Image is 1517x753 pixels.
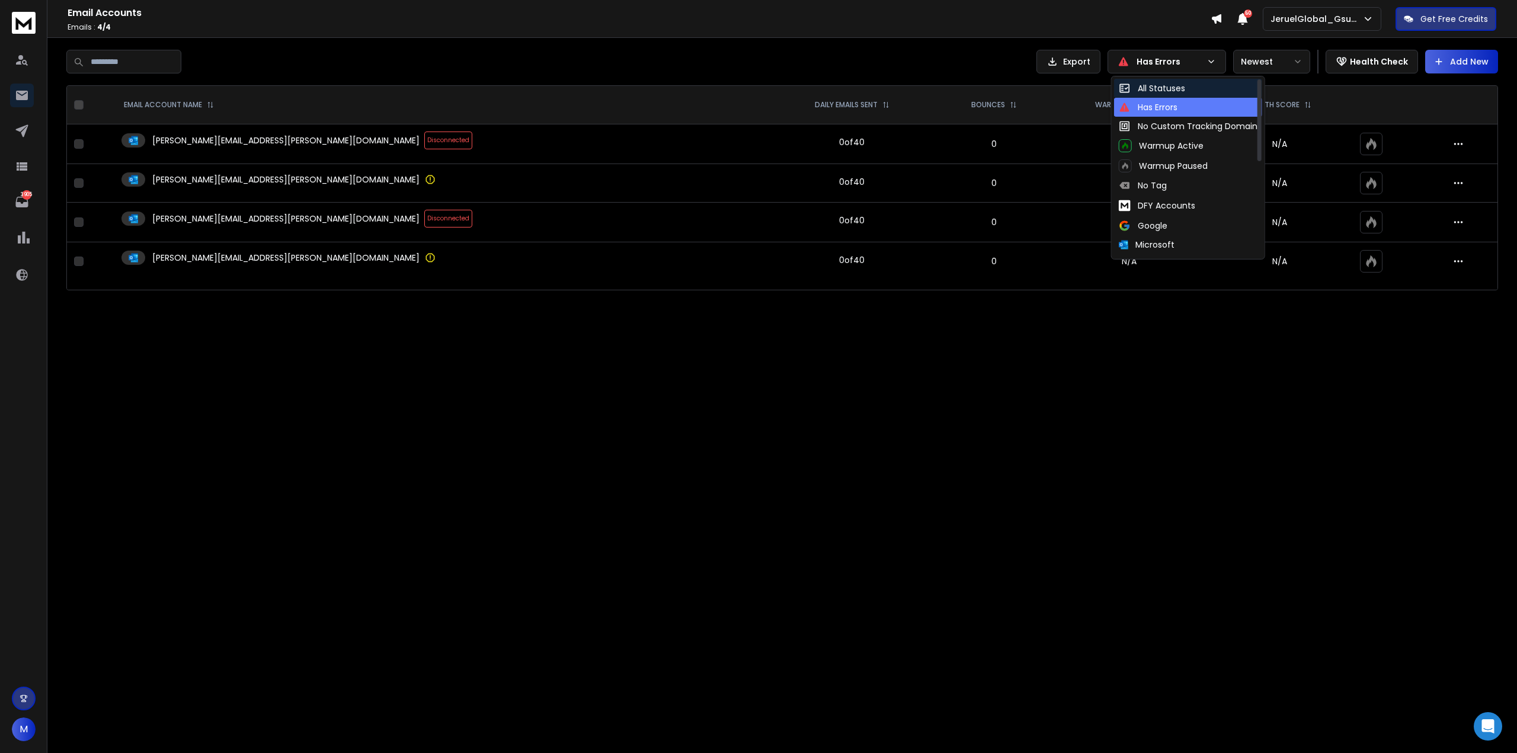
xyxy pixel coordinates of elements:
[1244,9,1252,18] span: 50
[68,23,1211,32] p: Emails :
[152,174,420,185] p: [PERSON_NAME][EMAIL_ADDRESS][PERSON_NAME][DOMAIN_NAME]
[1119,198,1195,213] div: DFY Accounts
[124,100,214,110] div: EMAIL ACCOUNT NAME
[839,214,865,226] div: 0 of 40
[1119,239,1174,251] div: Microsoft
[22,190,31,200] p: 3905
[943,177,1044,189] p: 0
[839,254,865,266] div: 0 of 40
[1036,50,1100,73] button: Export
[1119,220,1167,232] div: Google
[68,6,1211,20] h1: Email Accounts
[1052,124,1207,164] td: N/A
[1396,7,1496,31] button: Get Free Credits
[12,717,36,741] button: M
[1233,50,1310,73] button: Newest
[1052,203,1207,242] td: N/A
[1119,82,1185,94] div: All Statuses
[1425,50,1498,73] button: Add New
[815,100,878,110] p: DAILY EMAILS SENT
[1420,13,1488,25] p: Get Free Credits
[943,138,1044,150] p: 0
[1326,50,1418,73] button: Health Check
[1119,159,1208,172] div: Warmup Paused
[10,190,34,214] a: 3905
[424,210,472,227] span: Disconnected
[839,176,865,188] div: 0 of 40
[424,132,472,149] span: Disconnected
[1214,177,1346,189] p: N/A
[1095,100,1151,110] p: WARMUP EMAILS
[1119,120,1257,132] div: No Custom Tracking Domain
[1270,13,1362,25] p: JeruelGlobal_Gsuite
[12,12,36,34] img: logo
[152,213,420,225] p: [PERSON_NAME][EMAIL_ADDRESS][PERSON_NAME][DOMAIN_NAME]
[839,136,865,148] div: 0 of 40
[1214,216,1346,228] p: N/A
[1214,255,1346,267] p: N/A
[1249,100,1300,110] p: HEALTH SCORE
[97,22,111,32] span: 4 / 4
[1052,164,1207,203] td: N/A
[152,252,420,264] p: [PERSON_NAME][EMAIL_ADDRESS][PERSON_NAME][DOMAIN_NAME]
[943,255,1044,267] p: 0
[1119,139,1204,152] div: Warmup Active
[1119,180,1167,191] div: No Tag
[1350,56,1408,68] p: Health Check
[1052,242,1207,281] td: N/A
[971,100,1005,110] p: BOUNCES
[1119,101,1177,113] div: Has Errors
[152,134,420,146] p: [PERSON_NAME][EMAIL_ADDRESS][PERSON_NAME][DOMAIN_NAME]
[1137,56,1202,68] p: Has Errors
[943,216,1044,228] p: 0
[1214,138,1346,150] p: N/A
[1474,712,1502,741] div: Open Intercom Messenger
